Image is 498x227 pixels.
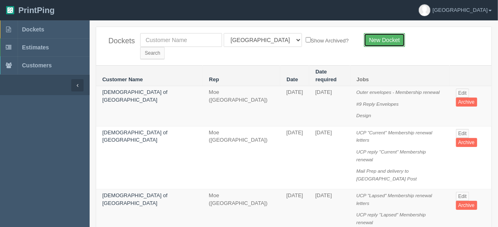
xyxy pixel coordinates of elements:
a: Edit [456,129,469,138]
span: Estimates [22,44,49,51]
td: [DATE] [280,86,309,127]
span: Dockets [22,26,44,33]
td: [DATE] [280,126,309,189]
img: logo-3e63b451c926e2ac314895c53de4908e5d424f24456219fb08d385ab2e579770.png [6,6,14,14]
td: [DATE] [309,86,350,127]
a: Archive [456,98,477,107]
i: Mail Prep and delivery to [GEOGRAPHIC_DATA] Post [357,168,417,181]
i: UCP reply "Current" Membership renewal [357,149,426,162]
i: UCP reply "Lapsed" Membership renewal [357,212,426,225]
td: [DATE] [309,126,350,189]
label: Show Archived? [306,36,349,45]
a: New Docket [364,33,405,47]
i: UCP "Lapsed" Membership renewal letters [357,193,432,206]
input: Customer Name [140,33,222,47]
a: [DEMOGRAPHIC_DATA] of [GEOGRAPHIC_DATA] [102,192,167,206]
a: [DEMOGRAPHIC_DATA] of [GEOGRAPHIC_DATA] [102,89,167,103]
i: UCP "Current" Membership renewal letters [357,130,433,143]
a: Archive [456,138,477,147]
i: Outer envelopes - Membership renewal [357,89,440,95]
i: Design [357,113,371,118]
a: Edit [456,89,469,98]
th: Jobs [350,66,450,86]
img: avatar_default-7531ab5dedf162e01f1e0bb0964e6a185e93c5c22dfe317fb01d7f8cd2b1632c.jpg [419,4,430,16]
a: Edit [456,192,469,201]
input: Show Archived? [306,37,311,42]
a: [DEMOGRAPHIC_DATA] of [GEOGRAPHIC_DATA] [102,129,167,143]
td: Moe ([GEOGRAPHIC_DATA]) [203,86,280,127]
a: Archive [456,201,477,210]
input: Search [140,47,165,59]
a: Date required [315,69,337,82]
span: Customers [22,62,52,69]
a: Date [286,76,298,82]
a: Rep [209,76,219,82]
a: Customer Name [102,76,143,82]
td: Moe ([GEOGRAPHIC_DATA]) [203,126,280,189]
i: #9 Reply Envelopes [357,101,399,107]
h4: Dockets [108,37,128,45]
